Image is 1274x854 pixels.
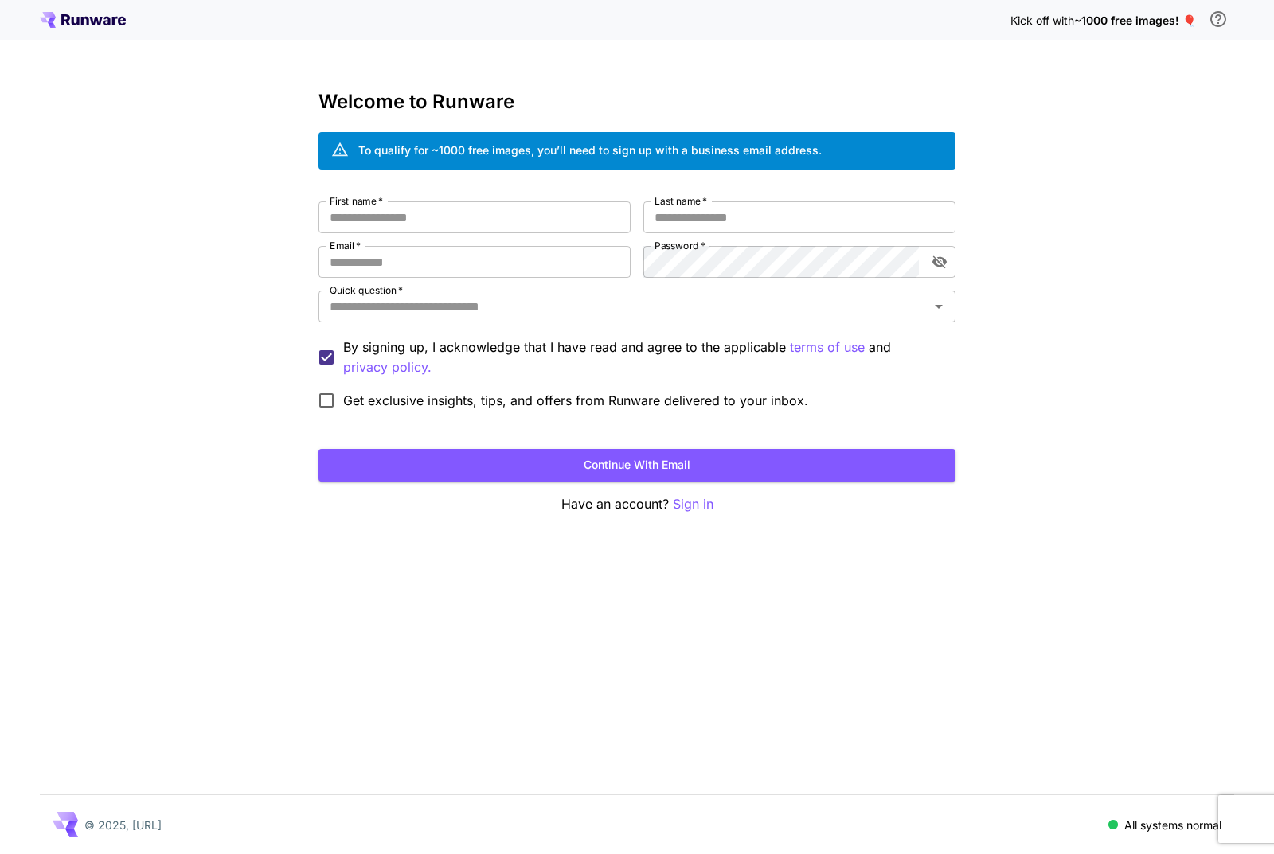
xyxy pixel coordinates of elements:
[1074,14,1196,27] span: ~1000 free images! 🎈
[343,357,432,377] p: privacy policy.
[1202,3,1234,35] button: In order to qualify for free credit, you need to sign up with a business email address and click ...
[84,817,162,833] p: © 2025, [URL]
[655,239,705,252] label: Password
[318,91,955,113] h3: Welcome to Runware
[1010,14,1074,27] span: Kick off with
[1124,817,1221,833] p: All systems normal
[925,248,954,276] button: toggle password visibility
[790,337,865,357] button: By signing up, I acknowledge that I have read and agree to the applicable and privacy policy.
[318,494,955,514] p: Have an account?
[343,337,943,377] p: By signing up, I acknowledge that I have read and agree to the applicable and
[330,283,403,297] label: Quick question
[343,357,432,377] button: By signing up, I acknowledge that I have read and agree to the applicable terms of use and
[358,142,822,158] div: To qualify for ~1000 free images, you’ll need to sign up with a business email address.
[330,194,383,208] label: First name
[318,449,955,482] button: Continue with email
[330,239,361,252] label: Email
[673,494,713,514] button: Sign in
[790,337,865,357] p: terms of use
[928,295,950,318] button: Open
[655,194,707,208] label: Last name
[343,391,808,410] span: Get exclusive insights, tips, and offers from Runware delivered to your inbox.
